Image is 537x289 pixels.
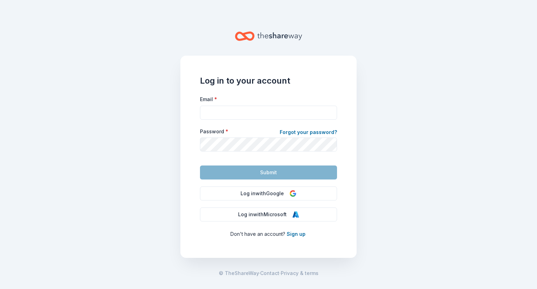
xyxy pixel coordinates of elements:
button: Log inwithGoogle [200,186,337,200]
a: Contact [260,269,279,277]
label: Password [200,128,228,135]
button: Log inwithMicrosoft [200,207,337,221]
label: Email [200,96,217,103]
a: Sign up [287,231,306,237]
a: Privacy & terms [281,269,318,277]
img: Google Logo [289,190,296,197]
span: © TheShareWay [219,270,259,276]
h1: Log in to your account [200,75,337,86]
a: Home [235,28,302,44]
img: Microsoft Logo [292,211,299,218]
a: Forgot your password? [280,128,337,138]
span: Don ' t have an account? [230,231,285,237]
span: · · [219,269,318,277]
